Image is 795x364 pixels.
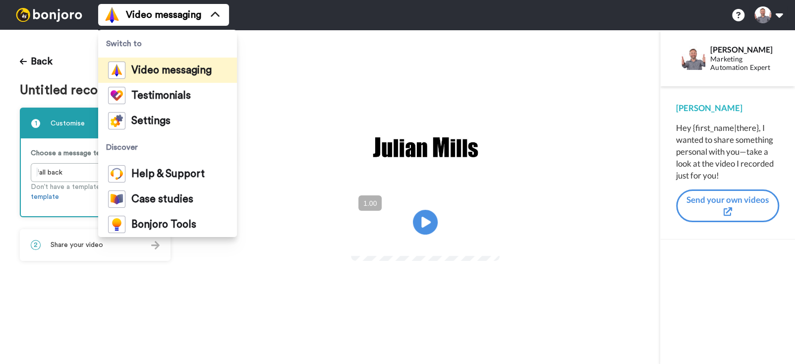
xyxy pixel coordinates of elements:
span: Video messaging [131,65,212,75]
a: Help & Support [98,161,237,186]
span: Testimonials [131,91,191,101]
div: [PERSON_NAME] [710,45,779,54]
span: 1 [31,119,41,128]
img: settings-colored.svg [108,112,125,129]
img: arrow.svg [151,241,160,249]
img: bj-logo-header-white.svg [12,8,86,22]
a: Bonjoro Tools [98,212,237,237]
div: Hey {first_name|there}, I wanted to share something personal with you—take a look at the video I ... [676,122,779,182]
a: Settings [98,108,237,133]
img: f8494b91-53e0-4db8-ac0e-ddbef9ae8874 [371,131,480,164]
span: Bonjoro Tools [131,220,196,230]
img: tm-color.svg [108,87,125,104]
img: Profile Image [681,46,705,70]
span: Video messaging [126,8,201,22]
div: [PERSON_NAME] [676,102,779,114]
div: Marketing Automation Expert [710,55,779,72]
img: vm-color.svg [104,7,120,23]
img: vm-color.svg [108,61,125,79]
p: Don’t have a template? [31,182,160,202]
span: Untitled recording [20,83,133,98]
span: Share your video [51,240,103,250]
div: 2Share your video [20,229,170,261]
span: Switch to [98,30,237,58]
span: Discover [98,133,237,161]
button: Send your own videos [676,189,779,223]
a: Create a new template [31,183,149,200]
img: Full screen [481,237,491,247]
a: Video messaging [98,58,237,83]
span: 2 [31,240,41,250]
span: Case studies [131,194,193,204]
button: Back [20,50,53,73]
span: Settings [131,116,170,126]
span: Customise [51,119,85,128]
a: Testimonials [98,83,237,108]
img: help-and-support-colored.svg [108,165,125,182]
img: bj-tools-colored.svg [108,216,125,233]
p: Choose a message template [31,148,160,158]
img: case-study-colored.svg [108,190,125,208]
a: Case studies [98,186,237,212]
span: Help & Support [131,169,205,179]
